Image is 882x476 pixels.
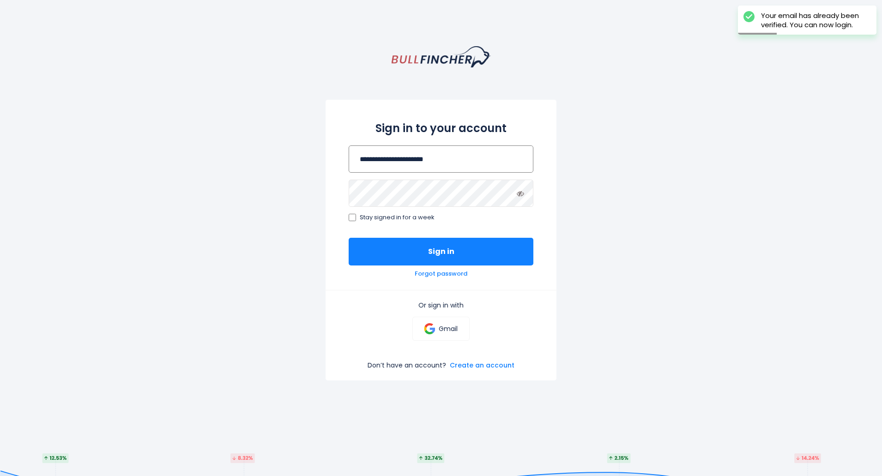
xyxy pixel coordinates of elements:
p: Or sign in with [349,301,533,309]
div: Your email has already been verified. You can now login. [761,11,871,29]
a: Gmail [412,317,469,341]
input: Stay signed in for a week [349,214,356,221]
a: Create an account [450,361,514,369]
span: Stay signed in for a week [360,214,435,222]
a: homepage [392,46,491,67]
h2: Sign in to your account [349,120,533,136]
p: Gmail [439,325,458,333]
p: Don’t have an account? [368,361,446,369]
button: Sign in [349,238,533,265]
a: Forgot password [415,270,467,278]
